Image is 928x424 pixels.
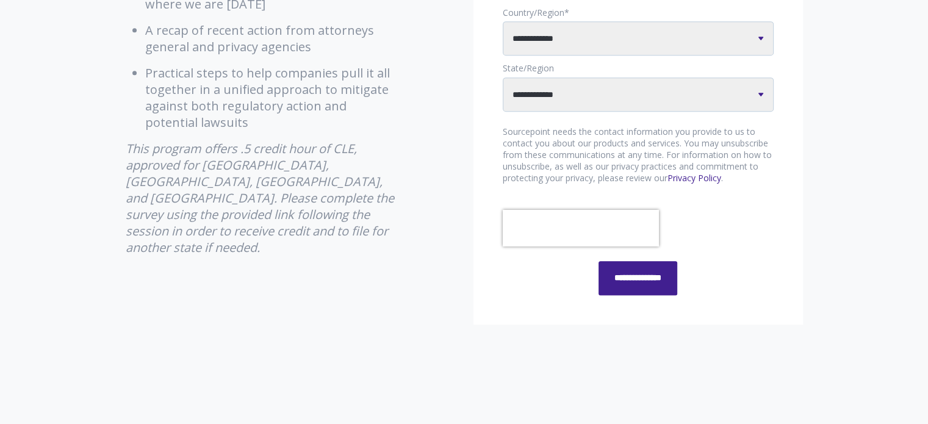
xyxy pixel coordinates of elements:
[503,62,554,74] span: State/Region
[503,210,659,246] iframe: reCAPTCHA
[667,172,721,184] a: Privacy Policy
[503,126,774,184] p: Sourcepoint needs the contact information you provide to us to contact you about our products and...
[126,140,394,256] em: This program offers .5 credit hour of CLE, approved for [GEOGRAPHIC_DATA], [GEOGRAPHIC_DATA], [GE...
[145,22,397,55] li: A recap of recent action from attorneys general and privacy agencies
[145,65,397,131] li: Practical steps to help companies pull it all together in a unified approach to mitigate against ...
[503,7,564,18] span: Country/Region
